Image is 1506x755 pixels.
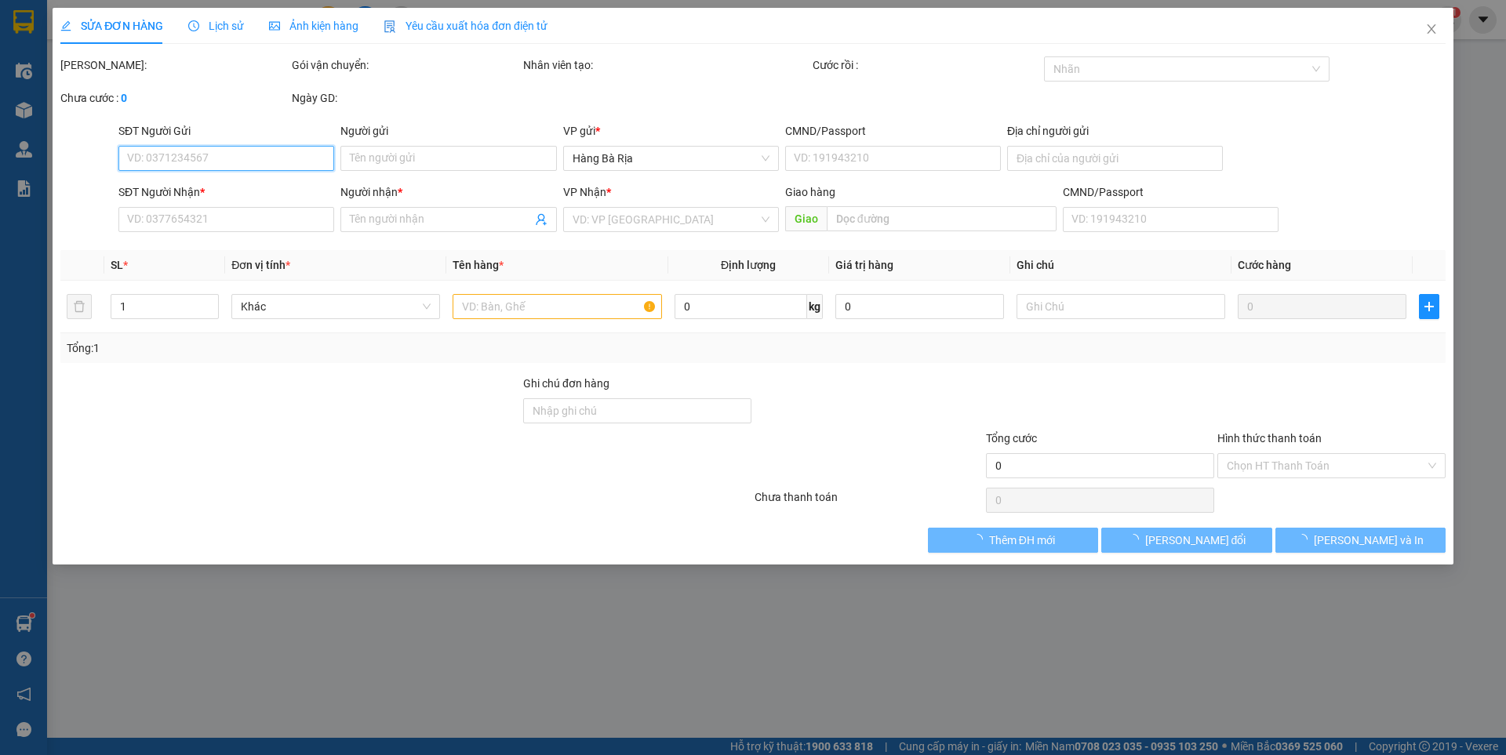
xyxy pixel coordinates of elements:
div: VP gửi [563,122,779,140]
input: Ghi chú đơn hàng [523,398,751,423]
button: Thêm ĐH mới [928,528,1098,553]
span: environment [8,87,19,98]
span: loading [1297,534,1314,545]
span: Thêm ĐH mới [989,532,1055,549]
span: edit [60,20,71,31]
span: user-add [535,213,547,226]
th: Ghi chú [1010,250,1231,281]
span: [PERSON_NAME] đổi [1145,532,1246,549]
span: Giá trị hàng [835,259,893,271]
input: Địa chỉ của người gửi [1007,146,1223,171]
div: Địa chỉ người gửi [1007,122,1223,140]
button: delete [67,294,92,319]
span: Yêu cầu xuất hóa đơn điện tử [384,20,547,32]
img: icon [384,20,396,33]
div: SĐT Người Nhận [118,183,334,201]
li: VP 167 QL13 [108,67,209,84]
span: Hàng Bà Rịa [573,147,769,170]
span: kg [807,294,823,319]
span: Đơn vị tính [231,259,290,271]
b: 0 [121,92,127,104]
div: Ngày GD: [292,89,520,107]
li: Hoa Mai [8,8,227,38]
li: VP Hàng Bà Rịa [8,67,108,84]
div: Chưa cước : [60,89,289,107]
span: [PERSON_NAME] và In [1314,532,1424,549]
span: Tên hàng [453,259,504,271]
div: [PERSON_NAME]: [60,56,289,74]
div: Cước rồi : [813,56,1041,74]
input: Ghi Chú [1017,294,1225,319]
span: environment [108,87,119,98]
input: VD: Bàn, Ghế [453,294,661,319]
span: loading [972,534,989,545]
div: Chưa thanh toán [753,488,984,516]
div: CMND/Passport [785,122,1001,140]
div: Nhân viên tạo: [523,56,809,74]
button: [PERSON_NAME] đổi [1101,528,1271,553]
span: clock-circle [188,20,199,31]
div: CMND/Passport [1063,183,1279,201]
span: Giao [785,206,827,231]
button: [PERSON_NAME] và In [1275,528,1446,553]
span: SỬA ĐƠN HÀNG [60,20,163,32]
div: SĐT Người Gửi [118,122,334,140]
span: loading [1128,534,1145,545]
button: Close [1410,8,1453,52]
span: Lịch sử [188,20,244,32]
input: 0 [1238,294,1406,319]
button: plus [1419,294,1439,319]
span: Ảnh kiện hàng [269,20,358,32]
span: VP Nhận [563,186,606,198]
span: Cước hàng [1238,259,1291,271]
span: picture [269,20,280,31]
span: plus [1420,300,1439,313]
label: Ghi chú đơn hàng [523,377,609,390]
div: Người nhận [340,183,556,201]
label: Hình thức thanh toán [1217,432,1322,445]
span: Định lượng [721,259,776,271]
span: Khác [241,295,431,318]
b: QL51, PPhước Trung, TPBà Rịa [8,86,92,116]
div: Người gửi [340,122,556,140]
span: Giao hàng [785,186,835,198]
div: Gói vận chuyển: [292,56,520,74]
span: SL [111,259,123,271]
span: close [1425,23,1438,35]
span: Tổng cước [986,432,1037,445]
input: Dọc đường [827,206,1057,231]
img: logo.jpg [8,8,63,63]
div: Tổng: 1 [67,339,581,357]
